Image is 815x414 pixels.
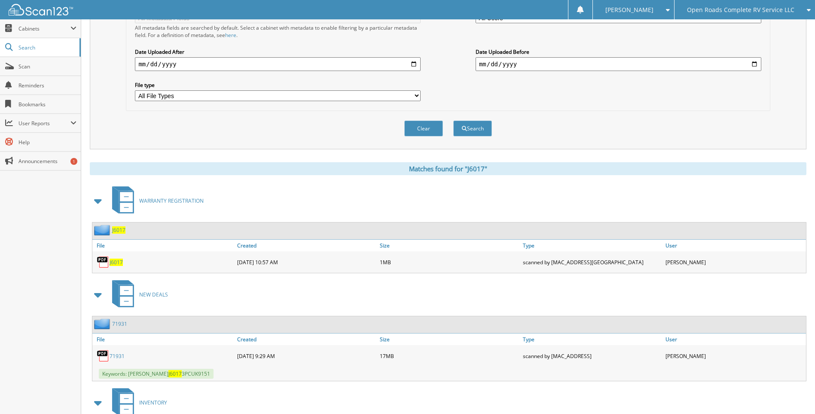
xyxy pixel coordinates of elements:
[378,240,520,251] a: Size
[378,334,520,345] a: Size
[521,253,663,271] div: scanned by [MAC_ADDRESS][GEOGRAPHIC_DATA]
[168,370,182,377] span: J6017
[663,240,806,251] a: User
[687,7,794,12] span: Open Roads Complete RV Service LLC
[18,120,70,127] span: User Reports
[453,120,492,136] button: Search
[9,4,73,15] img: scan123-logo-white.svg
[521,347,663,365] div: scanned by [MAC_ADDRESS]
[139,197,204,204] span: WARRANTY REGISTRATION
[663,347,806,365] div: [PERSON_NAME]
[235,240,378,251] a: Created
[235,334,378,345] a: Created
[99,369,214,379] span: Keywords: [PERSON_NAME] 3PCUK9151
[135,57,421,71] input: start
[139,399,167,406] span: INVENTORY
[663,334,806,345] a: User
[605,7,653,12] span: [PERSON_NAME]
[97,349,110,362] img: PDF.png
[110,259,123,266] a: J6017
[92,334,235,345] a: File
[135,24,421,39] div: All metadata fields are searched by default. Select a cabinet with metadata to enable filtering b...
[18,63,76,70] span: Scan
[378,347,520,365] div: 17MB
[663,253,806,271] div: [PERSON_NAME]
[378,253,520,271] div: 1MB
[18,82,76,89] span: Reminders
[18,158,76,165] span: Announcements
[92,240,235,251] a: File
[135,48,421,56] label: Date Uploaded After
[70,158,77,165] div: 1
[107,184,204,218] a: WARRANTY REGISTRATION
[18,101,76,108] span: Bookmarks
[139,291,168,298] span: NEW DEALS
[94,225,112,235] img: folder2.png
[112,226,125,234] a: J6017
[112,320,127,327] a: 71931
[97,256,110,269] img: PDF.png
[110,352,125,360] a: 71931
[235,253,378,271] div: [DATE] 10:57 AM
[90,162,806,175] div: Matches found for "J6017"
[476,48,761,56] label: Date Uploaded Before
[521,240,663,251] a: Type
[107,278,168,312] a: NEW DEALS
[521,334,663,345] a: Type
[235,347,378,365] div: [DATE] 9:29 AM
[18,25,70,32] span: Cabinets
[225,31,236,39] a: here
[18,139,76,146] span: Help
[135,81,421,89] label: File type
[476,57,761,71] input: end
[404,120,443,136] button: Clear
[94,318,112,329] img: folder2.png
[18,44,75,51] span: Search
